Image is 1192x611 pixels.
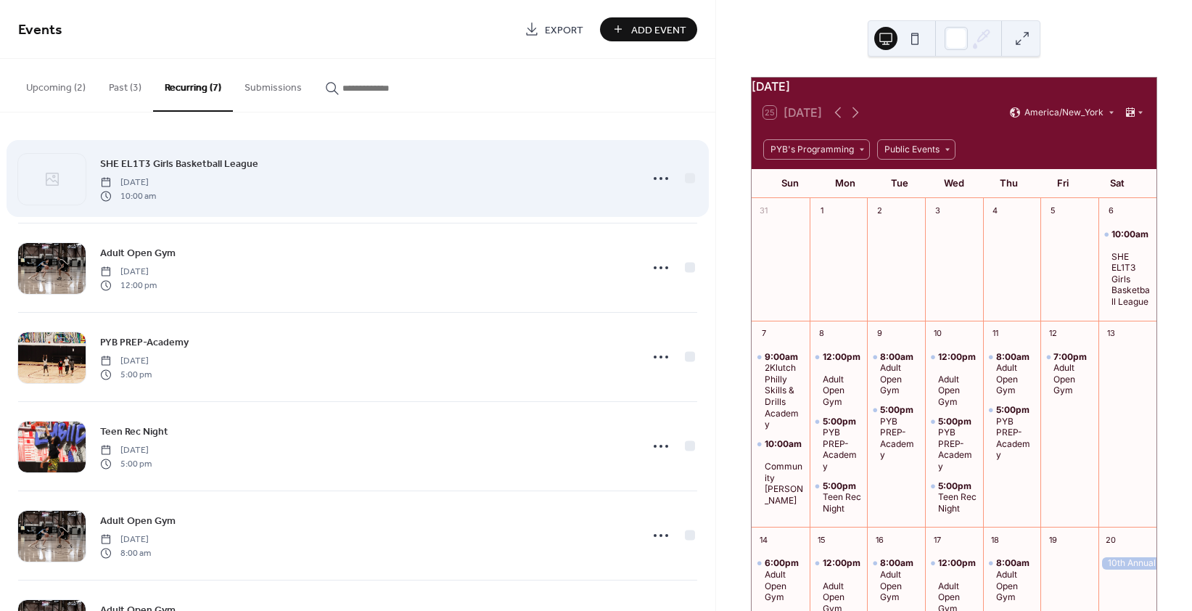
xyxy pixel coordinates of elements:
[756,326,772,342] div: 7
[987,326,1003,342] div: 11
[100,279,157,292] span: 12:00 pm
[1040,351,1098,396] div: Adult Open Gym
[100,423,168,440] a: Teen Rec Night
[823,427,862,472] div: PYB PREP-Academy
[938,374,977,408] div: Adult Open Gym
[996,351,1032,363] span: 8:00am
[765,557,801,569] span: 6:00pm
[97,59,153,110] button: Past (3)
[1111,251,1151,308] div: SHE EL1T3 Girls Basketball League
[765,461,804,506] div: Community [PERSON_NAME]
[514,17,594,41] a: Export
[752,351,810,430] div: 2Klutch Philly Skills & Drills Academy
[100,266,157,279] span: [DATE]
[810,416,868,472] div: PYB PREP-Academy
[814,203,830,219] div: 1
[100,157,258,172] span: SHE EL1T3 Girls Basketball League
[996,404,1032,416] span: 5:00pm
[996,569,1035,603] div: Adult Open Gym
[938,416,974,427] span: 5:00pm
[929,203,945,219] div: 3
[810,351,868,408] div: Adult Open Gym
[1045,326,1061,342] div: 12
[987,203,1003,219] div: 4
[545,22,583,38] span: Export
[1103,203,1119,219] div: 6
[763,169,818,198] div: Sun
[100,533,151,546] span: [DATE]
[1024,108,1103,117] span: America/New_York
[1090,169,1145,198] div: Sat
[100,425,168,440] span: Teen Rec Night
[872,169,926,198] div: Tue
[1098,229,1156,308] div: SHE EL1T3 Girls Basketball League
[752,78,1156,95] div: [DATE]
[823,557,862,580] span: 12:00pm
[1053,351,1089,363] span: 7:00pm
[15,59,97,110] button: Upcoming (2)
[929,532,945,548] div: 17
[871,532,887,548] div: 16
[100,246,176,261] span: Adult Open Gym
[1111,229,1151,251] span: 10:00am
[871,326,887,342] div: 9
[880,362,919,396] div: Adult Open Gym
[752,557,810,602] div: Adult Open Gym
[100,155,258,172] a: SHE EL1T3 Girls Basketball League
[100,512,176,529] a: Adult Open Gym
[983,557,1041,602] div: Adult Open Gym
[100,444,152,457] span: [DATE]
[153,59,233,112] button: Recurring (7)
[100,355,152,368] span: [DATE]
[1103,532,1119,548] div: 20
[880,557,916,569] span: 8:00am
[814,326,830,342] div: 8
[631,22,686,38] span: Add Event
[100,514,176,529] span: Adult Open Gym
[100,334,189,350] a: PYB PREP-Academy
[938,427,977,472] div: PYB PREP-Academy
[926,169,981,198] div: Wed
[823,351,862,374] span: 12:00pm
[996,416,1035,461] div: PYB PREP-Academy
[880,404,916,416] span: 5:00pm
[983,351,1041,396] div: Adult Open Gym
[925,480,983,514] div: Teen Rec Night
[1098,557,1156,570] div: 10th Annual CoBL Boys Interstate Shootout
[987,532,1003,548] div: 18
[1036,169,1090,198] div: Fri
[756,203,772,219] div: 31
[100,368,152,381] span: 5:00 pm
[100,457,152,470] span: 5:00 pm
[880,569,919,603] div: Adult Open Gym
[100,245,176,261] a: Adult Open Gym
[880,351,916,363] span: 8:00am
[765,569,804,603] div: Adult Open Gym
[823,480,858,492] span: 5:00pm
[1045,203,1061,219] div: 5
[1103,326,1119,342] div: 13
[818,169,872,198] div: Mon
[823,416,858,427] span: 5:00pm
[823,374,862,408] div: Adult Open Gym
[756,532,772,548] div: 14
[880,416,919,461] div: PYB PREP-Academy
[925,416,983,472] div: PYB PREP-Academy
[765,362,804,430] div: 2Klutch Philly Skills & Drills Academy
[100,176,156,189] span: [DATE]
[765,351,800,363] span: 9:00am
[867,351,925,396] div: Adult Open Gym
[996,362,1035,396] div: Adult Open Gym
[983,404,1041,461] div: PYB PREP-Academy
[18,16,62,44] span: Events
[929,326,945,342] div: 10
[938,480,974,492] span: 5:00pm
[938,491,977,514] div: Teen Rec Night
[233,59,313,110] button: Submissions
[981,169,1035,198] div: Thu
[938,351,977,374] span: 12:00pm
[823,491,862,514] div: Teen Rec Night
[925,351,983,408] div: Adult Open Gym
[1045,532,1061,548] div: 19
[1053,362,1093,396] div: Adult Open Gym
